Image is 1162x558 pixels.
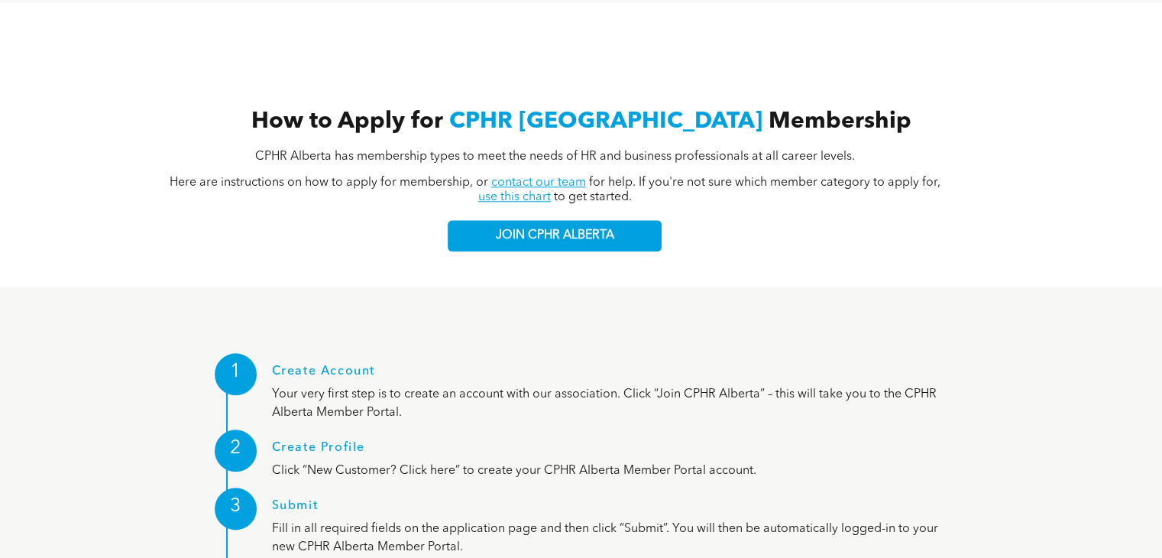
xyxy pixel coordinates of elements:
p: Fill in all required fields on the application page and then click “Submit”. You will then be aut... [272,520,963,556]
h1: Create Profile [272,441,963,462]
span: Here are instructions on how to apply for membership, or [170,177,488,189]
div: 3 [215,488,257,530]
span: for help. If you're not sure which member category to apply for, [589,177,940,189]
p: Your very first step is to create an account with our association. Click “Join CPHR Alberta” – th... [272,385,963,422]
a: JOIN CPHR ALBERTA [448,220,662,251]
span: to get started. [554,191,632,203]
div: 2 [215,430,257,472]
span: How to Apply for [251,110,443,133]
span: Membership [769,110,911,133]
span: JOIN CPHR ALBERTA [496,229,614,243]
p: Click “New Customer? Click here” to create your CPHR Alberta Member Portal account. [272,462,963,480]
a: contact our team [491,177,586,189]
h1: Create Account [272,365,963,385]
h1: Submit [272,499,963,520]
a: use this chart [478,191,551,203]
div: 1 [215,353,257,395]
span: CPHR [GEOGRAPHIC_DATA] [449,110,762,133]
span: CPHR Alberta has membership types to meet the needs of HR and business professionals at all caree... [255,151,855,163]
